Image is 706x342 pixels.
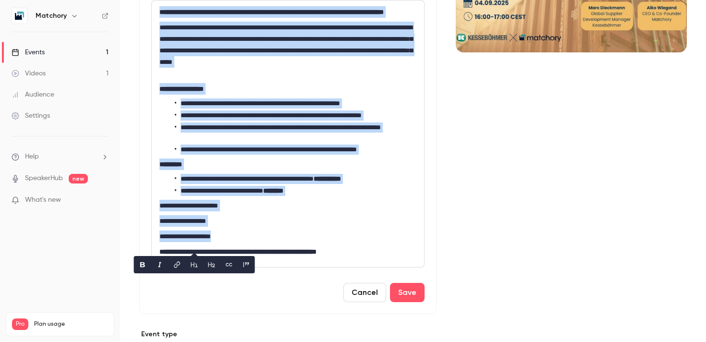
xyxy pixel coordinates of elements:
[34,320,108,328] span: Plan usage
[152,257,168,272] button: italic
[12,69,46,78] div: Videos
[12,90,54,99] div: Audience
[152,0,424,267] div: editor
[135,257,150,272] button: bold
[12,318,28,330] span: Pro
[390,283,425,302] button: Save
[12,8,27,24] img: Matchory
[25,195,61,205] span: What's new
[12,48,45,57] div: Events
[36,11,67,21] h6: Matchory
[69,174,88,183] span: new
[25,152,39,162] span: Help
[343,283,386,302] button: Cancel
[239,257,254,272] button: blockquote
[12,111,50,121] div: Settings
[25,173,63,183] a: SpeakerHub
[170,257,185,272] button: link
[139,330,437,339] p: Event type
[12,152,109,162] li: help-dropdown-opener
